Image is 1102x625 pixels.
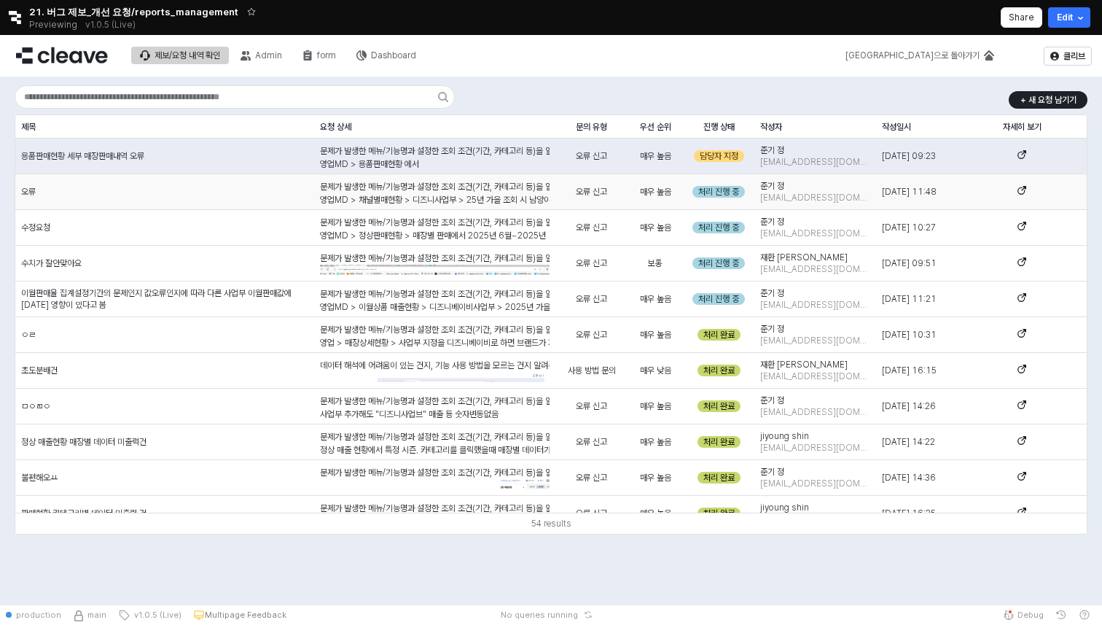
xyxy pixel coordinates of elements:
span: [DATE] 10:27 [882,222,936,233]
span: Previewing [29,18,77,32]
div: Previewing v1.0.5 (Live) [29,15,144,35]
span: [EMAIL_ADDRESS][DOMAIN_NAME] [760,263,870,275]
span: 재환 [PERSON_NAME] [760,359,848,370]
span: 매우 높음 [640,222,671,233]
button: Add app to favorites [244,4,259,19]
span: No queries running [501,609,578,621]
span: [DATE] 10:31 [882,329,937,341]
span: 수치가 잘안맞아요 [21,257,82,269]
div: 문제가 발생한 메뉴/기능명과 설정한 조회 조건(기간, 카테고리 등)을 알려주세요. 구체적으로 어떤 수치나 현상이 잘못되었고, 왜 오류라고 생각하시는지 설명해주세요. 올바른 결... [320,180,550,349]
span: 영업MD > 용품판매현황 에서 [320,159,419,169]
span: 처리 완료 [703,400,735,412]
span: 처리 진행 중 [698,186,739,198]
p: 클리브 [1063,50,1085,62]
span: [DATE] 14:36 [882,472,936,484]
p: 영업MD > 이월상품 매출현황 > 디즈니베이비사업부 > 2025년 가을이월 / 2025년 봄이월 판매율 값 오류 [320,300,550,314]
span: 오류 신고 [576,329,607,341]
p: + 새 요청 남기기 [1020,94,1076,106]
button: Source Control [67,605,112,625]
button: History [1050,605,1073,625]
span: 우선 순위 [640,121,671,133]
img: H8CfwBABn9AGi2xYwAAAABJRU5ErkJggg== [320,372,550,455]
div: 문제가 발생한 메뉴/기능명과 설정한 조회 조건(기간, 카테고리 등)을 알려주세요. 구체적으로 어떤 수치나 현상이 잘못되었고, 왜 오류라고 생각하시는지 설명해주세요. 올바른 결... [320,252,550,505]
p: 정상 매출 현황에서 특정 시즌, 카테고리를 클릭했을때 매장별 데이터가 떠야 하는데 데이터 출력이 안됩니다. [320,443,550,457]
button: v1.0.5 (Live) [112,605,187,625]
div: 메인으로 돌아가기 [837,47,1003,64]
span: 준기 정 [760,180,784,192]
span: 처리 완료 [703,365,735,376]
span: 매우 높음 [640,293,671,305]
span: 오류 신고 [576,472,607,484]
span: 준기 정 [760,466,784,478]
span: 매우 낮음 [640,365,671,376]
img: H8Kh4yS4wBatAAAAABJRU5ErkJggg== [320,265,550,368]
span: [EMAIL_ADDRESS][DOMAIN_NAME] [760,370,870,382]
span: 수정요청 [21,222,50,233]
span: [EMAIL_ADDRESS][DOMAIN_NAME] [760,156,870,168]
span: [EMAIL_ADDRESS][DOMAIN_NAME] [760,192,870,203]
div: 문제가 발생한 메뉴/기능명과 설정한 조회 조건(기간, 카테고리 등)을 알려주세요. 구체적으로 어떤 수치나 현상이 잘못되었고, 왜 오류라고 생각하시는지 설명해주세요. 올바른 결... [320,323,550,612]
span: 준기 정 [760,395,784,406]
span: 오류 신고 [576,150,607,162]
button: Debug [997,605,1050,625]
span: 준기 정 [760,144,784,156]
span: [DATE] 16:25 [882,508,936,519]
span: 이월판매율 집계설정기간의 문제인지 값오류인지에 따라 다른 사업부 이월판매값에 [DATE] 영향이 있다고 봄 [21,287,308,311]
button: 클리브 [1044,47,1092,66]
span: [EMAIL_ADDRESS][DOMAIN_NAME] [760,406,870,418]
div: Dashboard [371,50,416,61]
span: [DATE] 14:22 [882,436,935,448]
span: [DATE] 11:48 [882,186,937,198]
span: 매우 높음 [640,400,671,412]
span: 오류 [21,186,36,198]
button: 제보/요청 내역 확인 [131,47,229,64]
span: production [16,609,61,621]
span: 매우 높음 [640,472,671,484]
span: 처리 진행 중 [698,293,739,305]
div: 54 results [531,516,571,531]
span: 처리 완료 [703,472,735,484]
span: 오류 신고 [576,257,607,269]
span: 오류 신고 [576,293,607,305]
span: [EMAIL_ADDRESS][DOMAIN_NAME] [760,228,870,239]
span: 처리 진행 중 [698,257,739,269]
span: 처리 완료 [703,508,735,519]
span: 작성일시 [882,121,911,133]
button: Releases and History [77,15,144,35]
span: [DATE] 11:21 [882,293,937,305]
span: 오류 신고 [576,400,607,412]
span: ㅁㅇㄻㅇ [21,400,50,412]
span: 정상 매출현황 매장별 데이터 미출력건 [21,436,146,448]
div: 제보/요청 내역 확인 [155,50,220,61]
span: 매우 높음 [640,329,671,341]
button: Admin [232,47,291,64]
span: 준기 정 [760,323,784,335]
span: 21. 버그 제보_개선 요청/reports_management [29,4,238,19]
span: ㅇㄹ [21,329,36,341]
span: 매우 높음 [640,508,671,519]
button: + 새 요청 남기기 [1009,91,1087,109]
p: v1.0.5 (Live) [85,19,136,31]
span: 제목 [21,121,36,133]
span: 판매현황 카테고리별 데이터 미출력 건 [21,508,146,519]
span: 요청 상세 [320,121,351,133]
span: 매우 높음 [640,186,671,198]
button: Multipage Feedback [187,605,292,625]
span: [EMAIL_ADDRESS][DOMAIN_NAME] [760,478,870,489]
img: Gq5KwwAAAAZJREFUAwDX3Vs2HkVdKwAAAABJRU5ErkJggg== [501,479,730,591]
span: 처리 완료 [703,436,735,448]
button: Edit [1048,7,1090,28]
button: Reset app state [581,610,595,619]
span: 문의 유형 [576,121,607,133]
span: 사용 방법 문의 [568,365,616,376]
span: 영업MD > 채널별매현황 > 디즈니사업부 > 25년 가을 조회 시 남양이마트 아가방2 매장 2중으로 출고가 잡히고 있음. [320,195,708,205]
span: jiyoung shin [760,502,809,513]
span: [DATE] 14:26 [882,400,936,412]
div: form [294,47,345,64]
p: 영업MD > 용품매출현황 > 24년 1년 실적조회가 안됨 안됨 [320,479,550,595]
button: Dashboard [348,47,425,64]
button: Help [1073,605,1096,625]
span: v1.0.5 (Live) [130,609,181,621]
